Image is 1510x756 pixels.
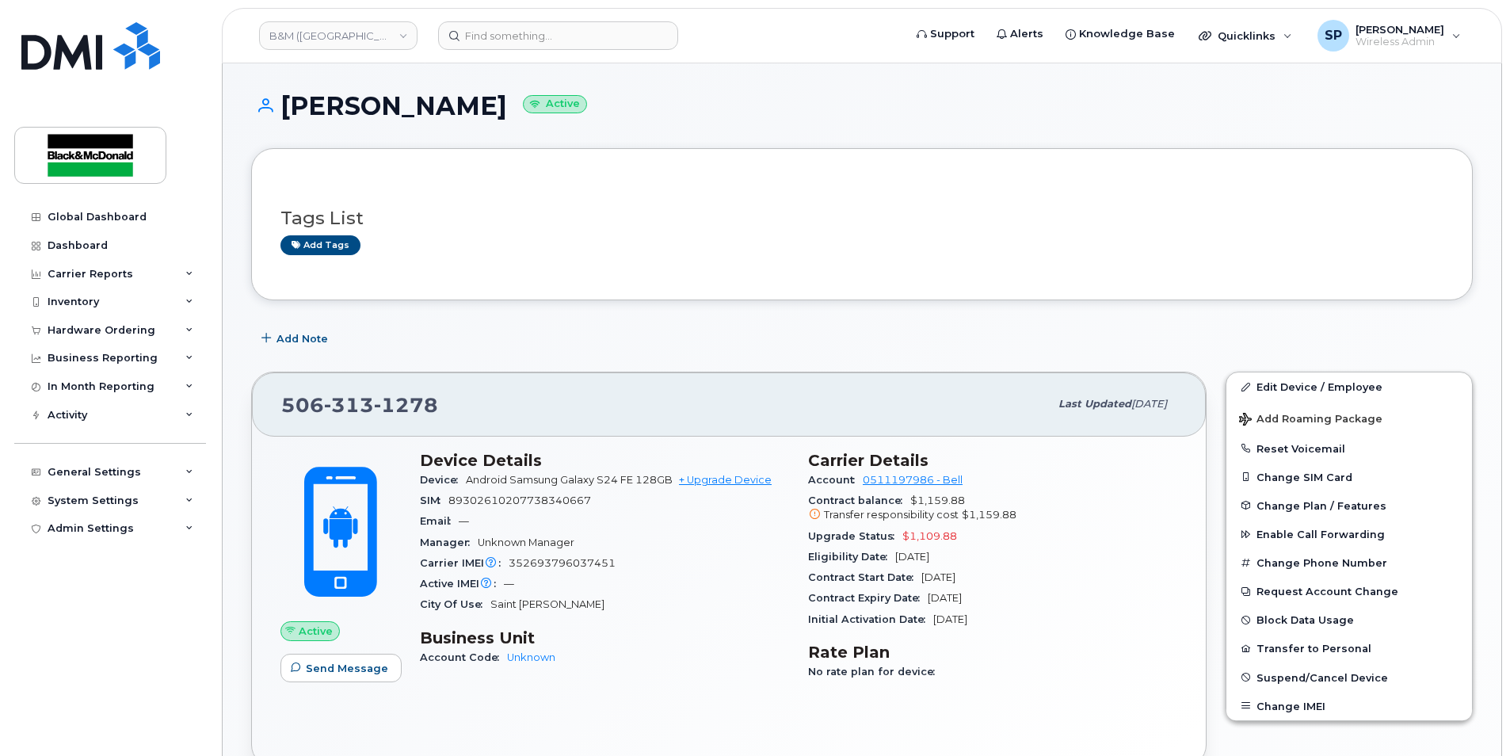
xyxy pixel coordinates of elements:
[459,515,469,527] span: —
[863,474,963,486] a: 0511197986 - Bell
[281,393,438,417] span: 506
[420,515,459,527] span: Email
[306,661,388,676] span: Send Message
[1226,577,1472,605] button: Request Account Change
[251,324,341,353] button: Add Note
[1226,663,1472,692] button: Suspend/Cancel Device
[420,578,504,590] span: Active IMEI
[324,393,374,417] span: 313
[808,613,933,625] span: Initial Activation Date
[1256,671,1388,683] span: Suspend/Cancel Device
[280,235,360,255] a: Add tags
[420,536,478,548] span: Manager
[1239,413,1382,428] span: Add Roaming Package
[928,592,962,604] span: [DATE]
[1131,398,1167,410] span: [DATE]
[933,613,967,625] span: [DATE]
[1226,372,1472,401] a: Edit Device / Employee
[1226,548,1472,577] button: Change Phone Number
[1256,499,1386,511] span: Change Plan / Features
[824,509,959,521] span: Transfer responsibility cost
[808,551,895,563] span: Eligibility Date
[276,331,328,346] span: Add Note
[808,643,1177,662] h3: Rate Plan
[420,598,490,610] span: City Of Use
[448,494,591,506] span: 89302610207738340667
[466,474,673,486] span: Android Samsung Galaxy S24 FE 128GB
[420,494,448,506] span: SIM
[280,654,402,682] button: Send Message
[420,628,789,647] h3: Business Unit
[251,92,1473,120] h1: [PERSON_NAME]
[507,651,555,663] a: Unknown
[420,557,509,569] span: Carrier IMEI
[808,571,921,583] span: Contract Start Date
[504,578,514,590] span: —
[679,474,772,486] a: + Upgrade Device
[420,451,789,470] h3: Device Details
[808,474,863,486] span: Account
[1226,491,1472,520] button: Change Plan / Features
[808,494,910,506] span: Contract balance
[523,95,587,113] small: Active
[478,536,574,548] span: Unknown Manager
[1226,463,1472,491] button: Change SIM Card
[808,494,1177,523] span: $1,159.88
[902,530,957,542] span: $1,109.88
[1226,634,1472,662] button: Transfer to Personal
[420,474,466,486] span: Device
[895,551,929,563] span: [DATE]
[1058,398,1131,410] span: Last updated
[808,530,902,542] span: Upgrade Status
[1226,605,1472,634] button: Block Data Usage
[1226,520,1472,548] button: Enable Call Forwarding
[509,557,616,569] span: 352693796037451
[299,624,333,639] span: Active
[1226,434,1472,463] button: Reset Voicemail
[1256,529,1385,540] span: Enable Call Forwarding
[420,651,507,663] span: Account Code
[374,393,438,417] span: 1278
[1226,402,1472,434] button: Add Roaming Package
[808,666,943,678] span: No rate plan for device
[962,509,1016,521] span: $1,159.88
[280,208,1443,228] h3: Tags List
[490,598,604,610] span: Saint [PERSON_NAME]
[921,571,955,583] span: [DATE]
[1226,692,1472,720] button: Change IMEI
[808,451,1177,470] h3: Carrier Details
[808,592,928,604] span: Contract Expiry Date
